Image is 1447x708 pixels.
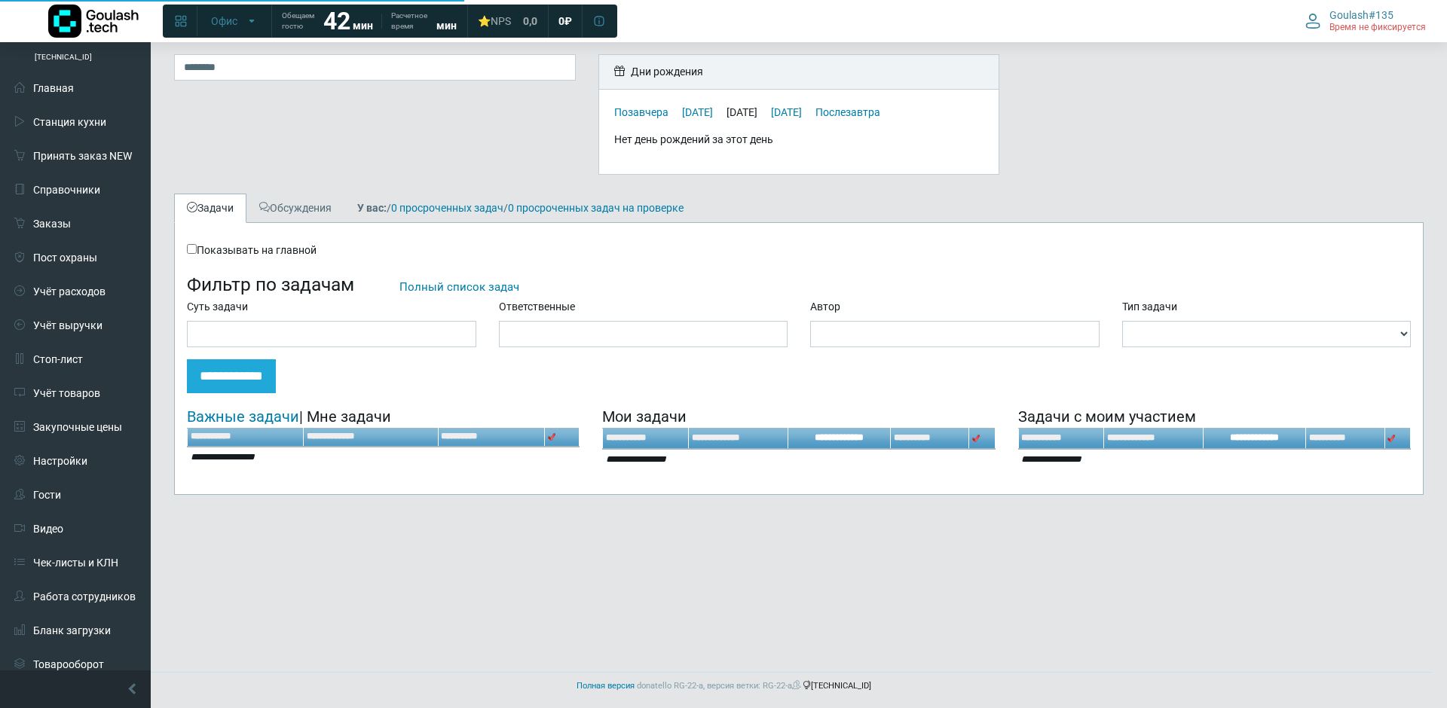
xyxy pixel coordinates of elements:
label: Автор [810,299,840,315]
div: | Мне задачи [187,405,580,428]
span: ₽ [564,14,572,28]
div: Задачи с моим участием [1018,405,1411,428]
a: Полная версия [577,681,635,691]
div: Показывать на главной [187,243,1411,258]
label: Тип задачи [1122,299,1177,315]
span: donatello RG-22-a, версия ветки: RG-22-a [637,681,803,691]
img: Логотип компании Goulash.tech [48,5,139,38]
button: Офис [202,9,267,33]
span: Время не фиксируется [1329,22,1426,34]
a: [DATE] [771,106,802,118]
span: NPS [491,15,511,27]
a: Позавчера [614,106,668,118]
div: / / [346,200,695,216]
a: 0 ₽ [549,8,581,35]
div: Мои задачи [602,405,995,428]
div: Дни рождения [599,55,999,90]
a: Послезавтра [815,106,880,118]
a: Важные задачи [187,407,299,426]
label: Суть задачи [187,299,248,315]
label: Ответственные [499,299,575,315]
strong: 42 [323,7,350,35]
span: Расчетное время [391,11,427,32]
span: 0 [558,14,564,28]
div: Нет день рождений за этот день [614,132,984,148]
a: ⭐NPS 0,0 [469,8,546,35]
span: Обещаем гостю [282,11,314,32]
span: Goulash#135 [1329,8,1393,22]
div: [DATE] [727,106,769,118]
a: Обещаем гостю 42 мин Расчетное время мин [273,8,466,35]
a: [DATE] [682,106,713,118]
a: 0 просроченных задач [391,202,503,214]
span: мин [353,20,373,32]
span: 0,0 [523,14,537,28]
span: Офис [211,14,237,28]
a: Задачи [174,194,246,223]
div: ⭐ [478,14,511,28]
a: Обсуждения [246,194,344,223]
span: мин [436,20,457,32]
a: 0 просроченных задач на проверке [508,202,684,214]
button: Goulash#135 Время не фиксируется [1296,5,1435,37]
a: Полный список задач [399,280,519,294]
h3: Фильтр по задачам [187,273,1411,295]
b: У вас: [357,202,387,214]
footer: [TECHNICAL_ID] [15,672,1432,700]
